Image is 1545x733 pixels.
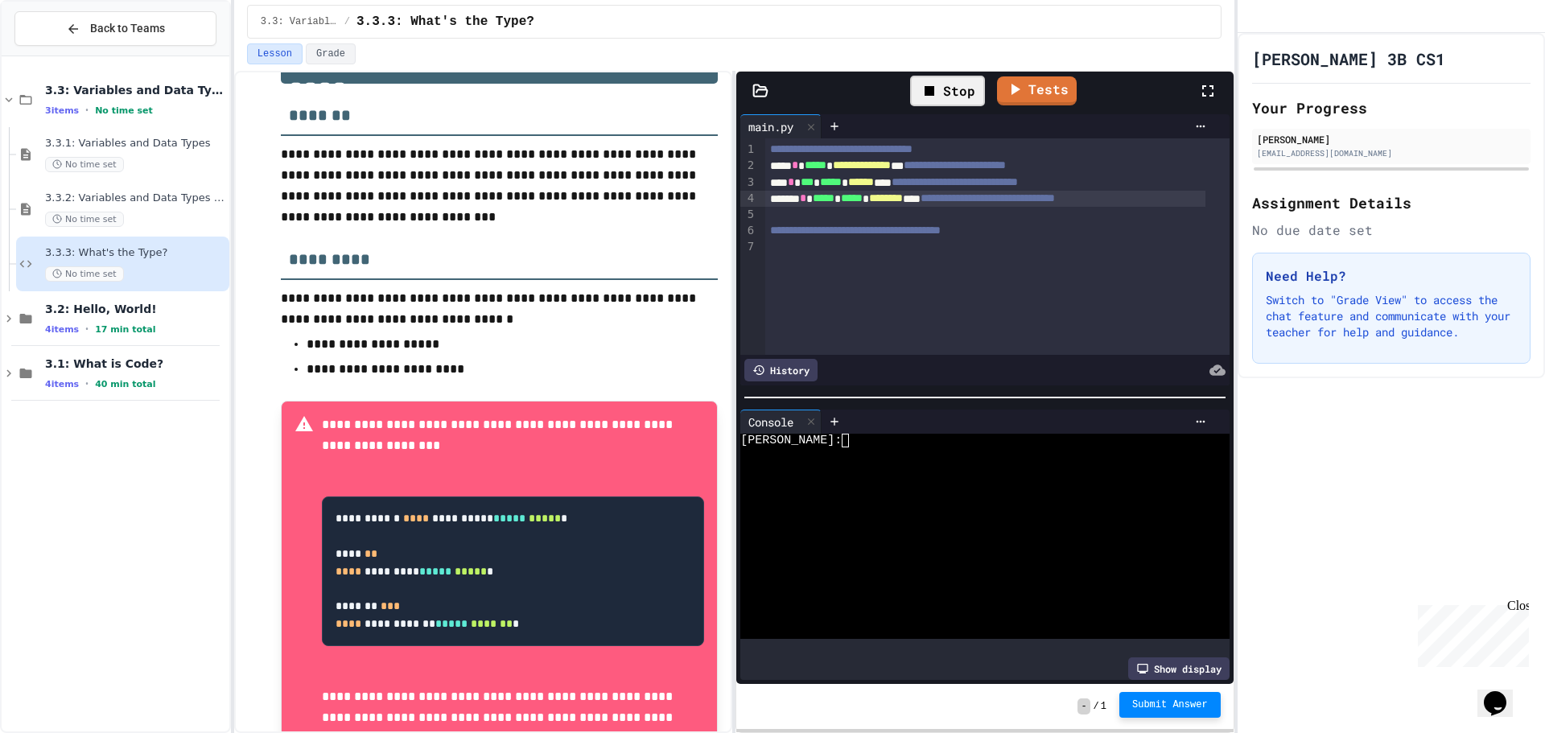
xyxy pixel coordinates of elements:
[740,191,756,207] div: 4
[740,158,756,174] div: 2
[740,207,756,223] div: 5
[1128,657,1230,680] div: Show display
[45,379,79,389] span: 4 items
[45,157,124,172] span: No time set
[740,223,756,239] div: 6
[356,12,534,31] span: 3.3.3: What's the Type?
[1101,700,1106,713] span: 1
[1252,220,1531,240] div: No due date set
[306,43,356,64] button: Grade
[45,212,124,227] span: No time set
[45,137,226,150] span: 3.3.1: Variables and Data Types
[85,104,89,117] span: •
[740,114,822,138] div: main.py
[1266,266,1517,286] h3: Need Help?
[740,414,801,430] div: Console
[6,6,111,102] div: Chat with us now!Close
[45,266,124,282] span: No time set
[740,118,801,135] div: main.py
[45,324,79,335] span: 4 items
[95,105,153,116] span: No time set
[247,43,303,64] button: Lesson
[997,76,1077,105] a: Tests
[14,11,216,46] button: Back to Teams
[1252,97,1531,119] h2: Your Progress
[85,323,89,336] span: •
[740,142,756,158] div: 1
[90,20,165,37] span: Back to Teams
[1252,47,1445,70] h1: [PERSON_NAME] 3B CS1
[95,324,155,335] span: 17 min total
[740,410,822,434] div: Console
[1077,698,1090,714] span: -
[910,76,985,106] div: Stop
[45,83,226,97] span: 3.3: Variables and Data Types
[1252,191,1531,214] h2: Assignment Details
[1257,132,1526,146] div: [PERSON_NAME]
[95,379,155,389] span: 40 min total
[1411,599,1529,667] iframe: chat widget
[45,356,226,371] span: 3.1: What is Code?
[45,302,226,316] span: 3.2: Hello, World!
[1132,698,1208,711] span: Submit Answer
[1094,700,1099,713] span: /
[261,15,338,28] span: 3.3: Variables and Data Types
[85,377,89,390] span: •
[740,434,842,447] span: [PERSON_NAME]:
[45,246,226,260] span: 3.3.3: What's the Type?
[740,239,756,255] div: 7
[45,191,226,205] span: 3.3.2: Variables and Data Types - Review
[740,175,756,191] div: 3
[744,359,818,381] div: History
[1257,147,1526,159] div: [EMAIL_ADDRESS][DOMAIN_NAME]
[1477,669,1529,717] iframe: chat widget
[344,15,350,28] span: /
[45,105,79,116] span: 3 items
[1119,692,1221,718] button: Submit Answer
[1266,292,1517,340] p: Switch to "Grade View" to access the chat feature and communicate with your teacher for help and ...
